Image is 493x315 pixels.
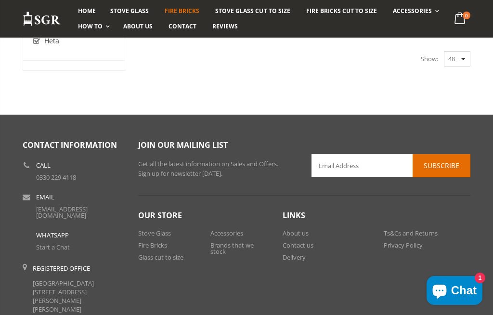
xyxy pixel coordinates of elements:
[36,243,70,251] a: Start a Chat
[210,229,243,237] a: Accessories
[33,264,90,273] b: Registered Office
[384,229,438,237] a: Ts&Cs and Returns
[138,241,167,249] a: Fire Bricks
[311,154,470,177] input: Email Address
[123,22,153,30] span: About us
[384,241,423,249] a: Privacy Policy
[451,10,470,28] a: 0
[413,154,470,177] button: Subscribe
[23,140,117,150] span: Contact Information
[212,22,238,30] span: Reviews
[36,232,69,238] b: WhatsApp
[208,3,297,19] a: Stove Glass Cut To Size
[424,276,485,307] inbox-online-store-chat: Shopify online store chat
[71,19,115,34] a: How To
[36,194,54,200] b: Email
[36,205,88,220] a: [EMAIL_ADDRESS][DOMAIN_NAME]
[78,22,103,30] span: How To
[138,159,297,178] p: Get all the latest information on Sales and Offers. Sign up for newsletter [DATE].
[44,36,59,45] span: Heta
[463,12,470,19] span: 0
[283,210,305,221] span: Links
[116,19,160,34] a: About us
[71,3,103,19] a: Home
[421,51,438,66] span: Show:
[299,3,384,19] a: Fire Bricks Cut To Size
[283,253,306,262] a: Delivery
[138,253,183,262] a: Glass cut to size
[138,210,182,221] span: Our Store
[161,19,204,34] a: Contact
[306,7,377,15] span: Fire Bricks Cut To Size
[283,229,309,237] a: About us
[283,241,313,249] a: Contact us
[138,229,171,237] a: Stove Glass
[169,22,196,30] span: Contact
[36,162,51,169] b: Call
[36,173,76,182] a: 0330 229 4118
[157,3,207,19] a: Fire Bricks
[138,140,228,150] span: Join our mailing list
[215,7,290,15] span: Stove Glass Cut To Size
[23,11,61,27] img: Stove Glass Replacement
[386,3,444,19] a: Accessories
[393,7,432,15] span: Accessories
[78,7,96,15] span: Home
[103,3,156,19] a: Stove Glass
[210,241,254,256] a: Brands that we stock
[165,7,199,15] span: Fire Bricks
[110,7,149,15] span: Stove Glass
[205,19,245,34] a: Reviews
